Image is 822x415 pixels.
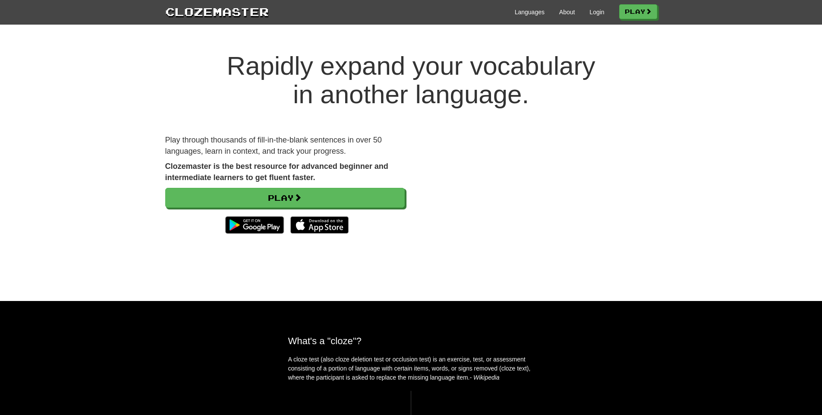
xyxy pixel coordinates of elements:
p: Play through thousands of fill-in-the-blank sentences in over 50 languages, learn in context, and... [165,135,405,157]
a: Languages [515,8,545,16]
a: Play [165,188,405,208]
a: Login [589,8,604,16]
a: Play [619,4,657,19]
img: Get it on Google Play [221,212,288,238]
h2: What's a "cloze"? [288,336,534,346]
a: About [559,8,575,16]
a: Clozemaster [165,3,269,19]
strong: Clozemaster is the best resource for advanced beginner and intermediate learners to get fluent fa... [165,162,388,182]
p: A cloze test (also cloze deletion test or occlusion test) is an exercise, test, or assessment con... [288,355,534,382]
em: - Wikipedia [470,374,500,381]
img: Download_on_the_App_Store_Badge_US-UK_135x40-25178aeef6eb6b83b96f5f2d004eda3bffbb37122de64afbaef7... [290,216,349,234]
